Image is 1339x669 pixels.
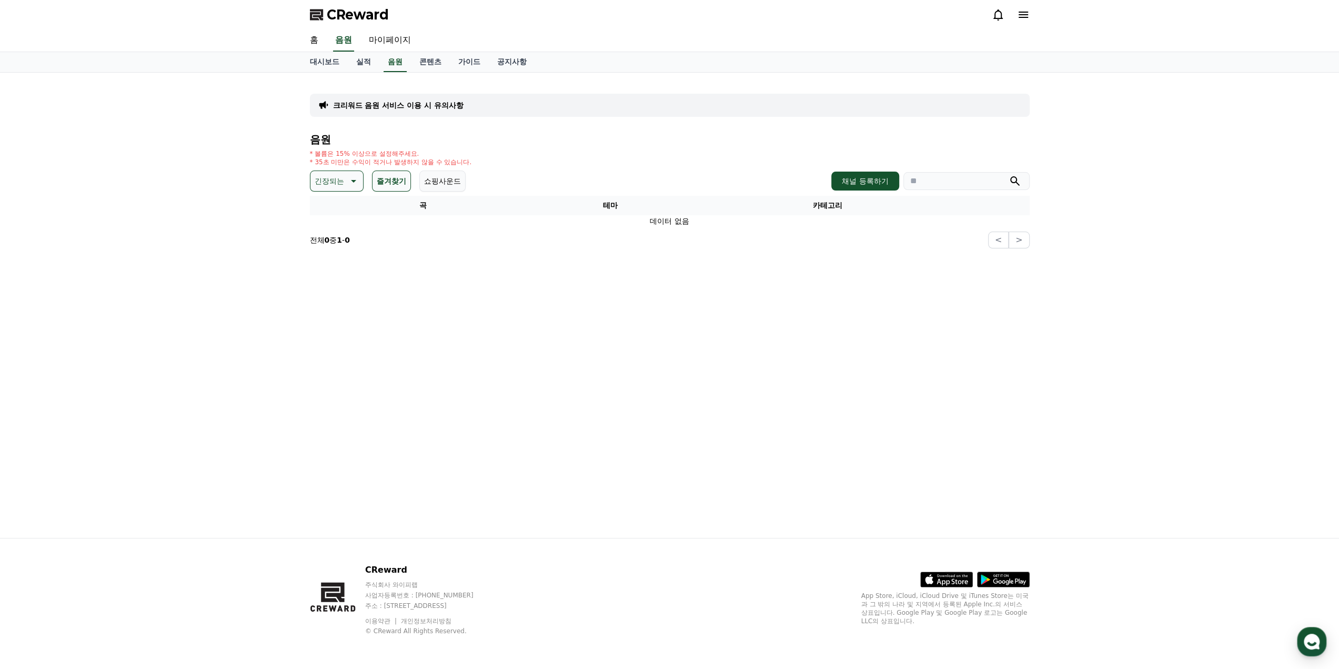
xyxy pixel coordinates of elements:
[684,196,971,215] th: 카테고리
[333,29,354,52] a: 음원
[384,52,407,72] a: 음원
[537,196,684,215] th: 테마
[163,350,175,358] span: 설정
[861,592,1030,625] p: App Store, iCloud, iCloud Drive 및 iTunes Store는 미국과 그 밖의 나라 및 지역에서 등록된 Apple Inc.의 서비스 상표입니다. Goo...
[310,6,389,23] a: CReward
[310,149,472,158] p: * 볼륨은 15% 이상으로 설정해주세요.
[450,52,489,72] a: 가이드
[333,100,464,111] a: 크리워드 음원 서비스 이용 시 유의사항
[360,29,419,52] a: 마이페이지
[365,581,494,589] p: 주식회사 와이피랩
[365,627,494,635] p: © CReward All Rights Reserved.
[301,52,348,72] a: 대시보드
[345,236,350,244] strong: 0
[337,236,342,244] strong: 1
[325,236,330,244] strong: 0
[1009,232,1029,248] button: >
[310,171,364,192] button: 긴장되는
[372,171,411,192] button: 즐겨찾기
[411,52,450,72] a: 콘텐츠
[327,6,389,23] span: CReward
[310,215,1030,227] td: 데이터 없음
[315,174,344,188] p: 긴장되는
[419,171,466,192] button: 쇼핑사운드
[988,232,1009,248] button: <
[96,350,109,358] span: 대화
[310,196,537,215] th: 곡
[831,172,899,191] button: 채널 등록하기
[301,29,327,52] a: 홈
[365,602,494,610] p: 주소 : [STREET_ADDRESS]
[310,235,350,245] p: 전체 중 -
[365,564,494,576] p: CReward
[401,617,451,625] a: 개인정보처리방침
[310,158,472,166] p: * 35초 미만은 수익이 적거나 발생하지 않을 수 있습니다.
[365,591,494,600] p: 사업자등록번호 : [PHONE_NUMBER]
[310,134,1030,145] h4: 음원
[69,334,136,360] a: 대화
[136,334,202,360] a: 설정
[33,350,39,358] span: 홈
[365,617,398,625] a: 이용약관
[489,52,535,72] a: 공지사항
[348,52,379,72] a: 실적
[3,334,69,360] a: 홈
